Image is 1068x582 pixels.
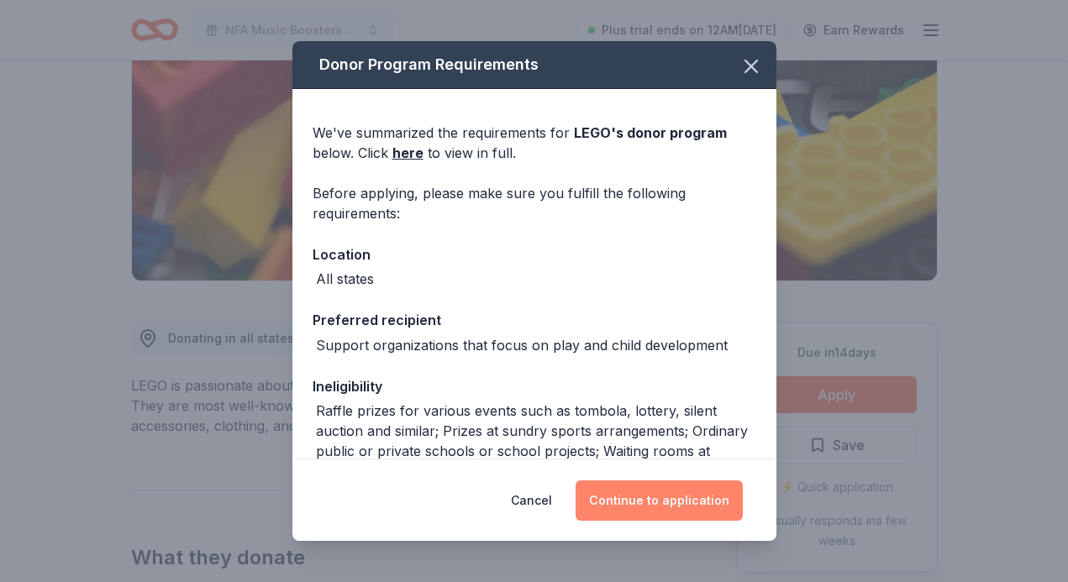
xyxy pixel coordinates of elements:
div: Ineligibility [313,375,756,397]
div: Preferred recipient [313,309,756,331]
div: We've summarized the requirements for below. Click to view in full. [313,123,756,163]
div: Support organizations that focus on play and child development [316,335,728,355]
button: Continue to application [576,480,743,521]
a: here [392,143,424,163]
button: Cancel [511,480,552,521]
div: Location [313,244,756,265]
div: Donor Program Requirements [292,41,776,89]
span: LEGO 's donor program [574,124,727,141]
div: Before applying, please make sure you fulfill the following requirements: [313,183,756,223]
div: All states [316,269,374,289]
